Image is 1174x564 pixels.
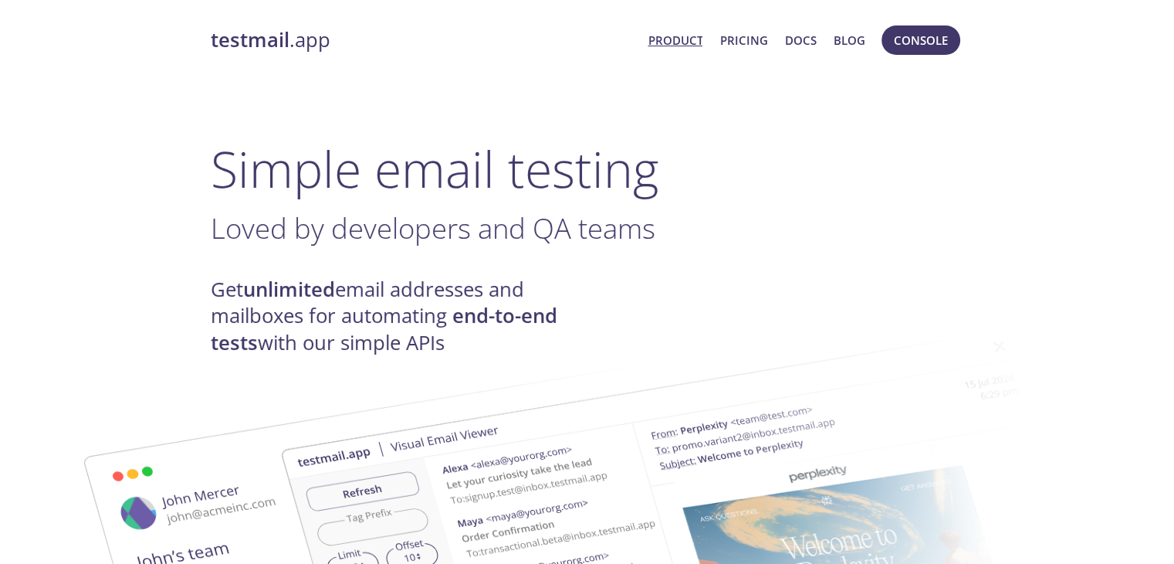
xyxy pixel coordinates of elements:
a: testmail.app [211,27,636,53]
a: Blog [834,30,865,50]
a: Pricing [719,30,767,50]
h1: Simple email testing [211,139,964,199]
a: Product [648,30,702,50]
a: Docs [785,30,817,50]
h4: Get email addresses and mailboxes for automating with our simple APIs [211,277,587,356]
button: Console [881,25,960,55]
strong: end-to-end tests [211,302,557,355]
span: Loved by developers and QA teams [211,209,655,247]
strong: unlimited [243,276,335,303]
strong: testmail [211,26,289,53]
span: Console [894,30,948,50]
